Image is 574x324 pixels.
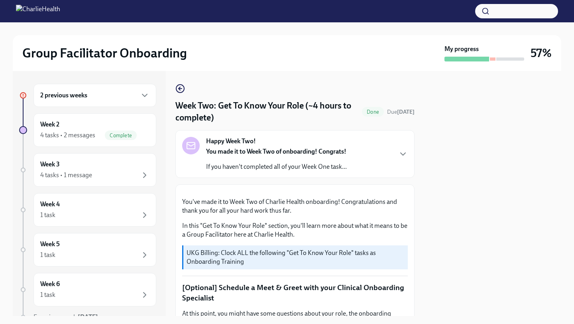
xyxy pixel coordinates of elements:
[444,45,479,53] strong: My progress
[40,171,92,180] div: 4 tasks • 1 message
[387,108,415,116] span: September 22nd, 2025 10:00
[40,251,55,259] div: 1 task
[182,283,408,303] p: [Optional] Schedule a Meet & Greet with your Clinical Onboarding Specialist
[362,109,384,115] span: Done
[22,45,187,61] h2: Group Facilitator Onboarding
[397,109,415,115] strong: [DATE]
[40,91,87,100] h6: 2 previous weeks
[19,153,156,187] a: Week 34 tasks • 1 message
[40,131,95,140] div: 4 tasks • 2 messages
[33,84,156,107] div: 2 previous weeks
[531,46,552,60] h3: 57%
[33,313,98,321] span: Experience ends
[19,233,156,267] a: Week 51 task
[40,211,55,219] div: 1 task
[187,249,405,266] p: UKG Billing: Clock ALL the following "Get To Know Your Role" tasks as Onboarding Training
[40,160,60,169] h6: Week 3
[19,113,156,147] a: Week 24 tasks • 2 messagesComplete
[40,280,60,288] h6: Week 6
[175,100,359,124] h4: Week Two: Get To Know Your Role (~4 hours to complete)
[19,193,156,227] a: Week 41 task
[78,313,98,321] strong: [DATE]
[206,162,347,171] p: If you haven't completed all of your Week One task...
[387,109,415,115] span: Due
[40,240,60,249] h6: Week 5
[40,120,59,129] h6: Week 2
[206,148,346,155] strong: You made it to Week Two of onboarding! Congrats!
[206,137,256,146] strong: Happy Week Two!
[182,221,408,239] p: In this "Get To Know Your Role" section, you'll learn more about what it means to be a Group Faci...
[19,273,156,306] a: Week 61 task
[182,198,408,215] p: You've made it to Week Two of Charlie Health onboarding! Congratulations and thank you for all yo...
[16,5,60,18] img: CharlieHealth
[40,290,55,299] div: 1 task
[105,132,137,138] span: Complete
[40,200,60,209] h6: Week 4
